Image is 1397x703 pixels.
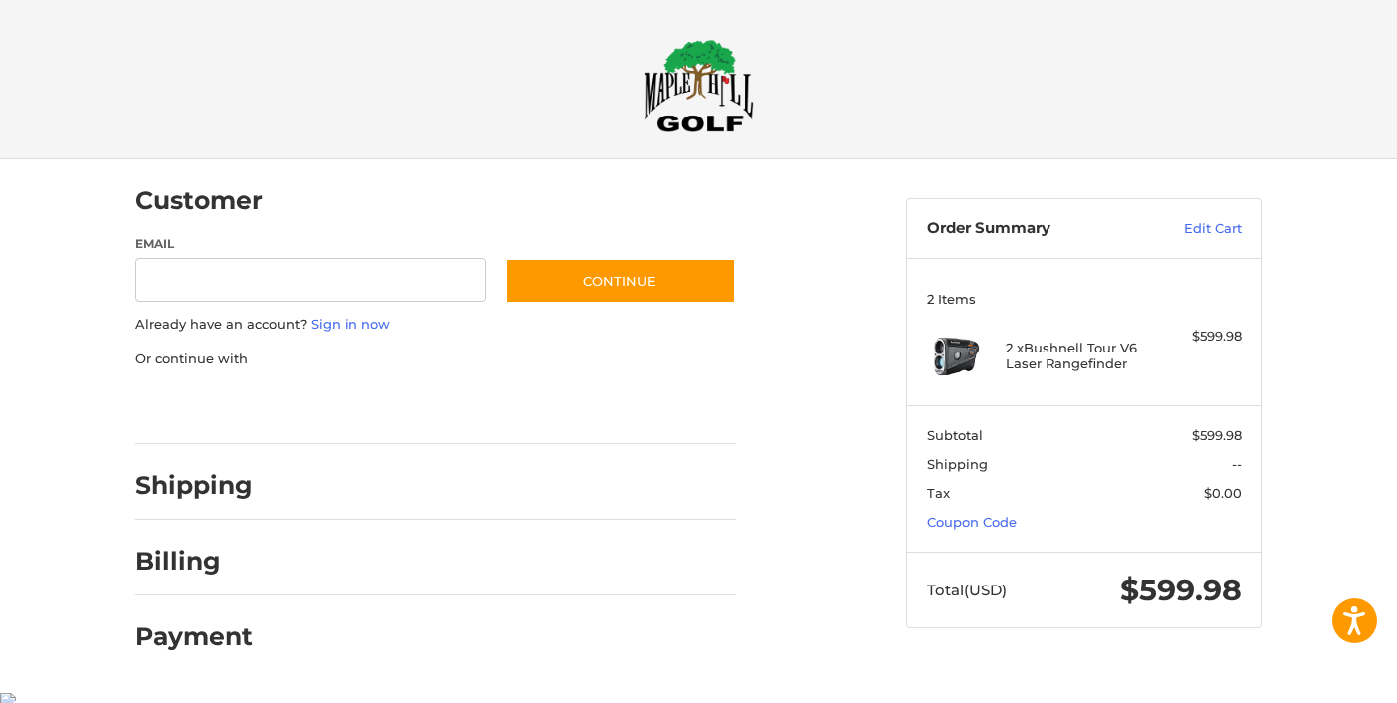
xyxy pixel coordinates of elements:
h3: 2 Items [927,291,1242,307]
a: Coupon Code [927,514,1017,530]
iframe: Gorgias live chat messenger [20,617,237,683]
span: $0.00 [1204,485,1242,501]
img: Maple Hill Golf [644,39,754,132]
div: $599.98 [1163,327,1242,347]
h2: Shipping [135,470,253,501]
span: $599.98 [1192,427,1242,443]
span: Tax [927,485,950,501]
a: Edit Cart [1141,219,1242,239]
p: Already have an account? [135,315,736,335]
span: Total (USD) [927,581,1007,599]
span: $599.98 [1120,572,1242,608]
h4: 2 x Bushnell Tour V6 Laser Rangefinder [1006,340,1158,372]
h3: Order Summary [927,219,1141,239]
span: -- [1232,456,1242,472]
iframe: PayPal-paylater [298,388,447,424]
button: Continue [505,258,736,304]
iframe: PayPal-paypal [129,388,279,424]
label: Email [135,235,486,253]
iframe: PayPal-venmo [467,388,616,424]
span: Shipping [927,456,988,472]
h2: Customer [135,185,263,216]
p: Or continue with [135,350,736,369]
a: Sign in now [311,316,390,332]
h2: Billing [135,546,252,577]
span: Subtotal [927,427,983,443]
